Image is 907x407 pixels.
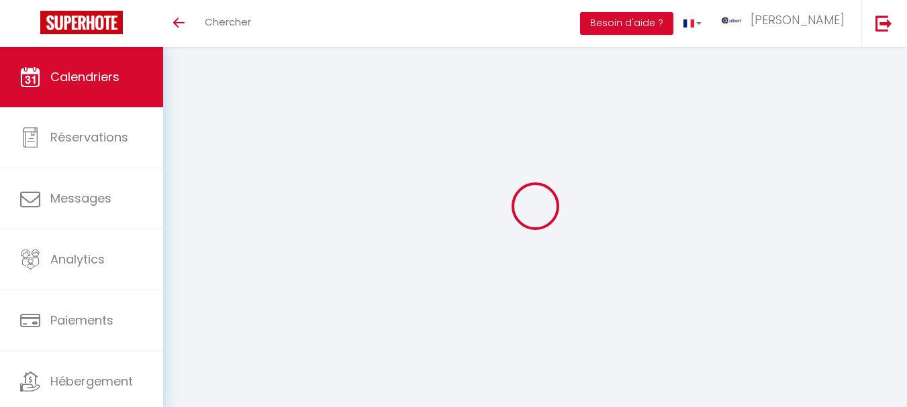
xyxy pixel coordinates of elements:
img: logout [875,15,892,32]
span: [PERSON_NAME] [751,11,845,28]
span: Chercher [205,15,251,29]
span: Analytics [50,251,105,268]
span: Messages [50,190,111,207]
span: Réservations [50,129,128,146]
img: Super Booking [40,11,123,34]
span: Hébergement [50,373,133,390]
button: Besoin d'aide ? [580,12,673,35]
span: Calendriers [50,68,120,85]
span: Paiements [50,312,113,329]
img: ... [722,17,742,23]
